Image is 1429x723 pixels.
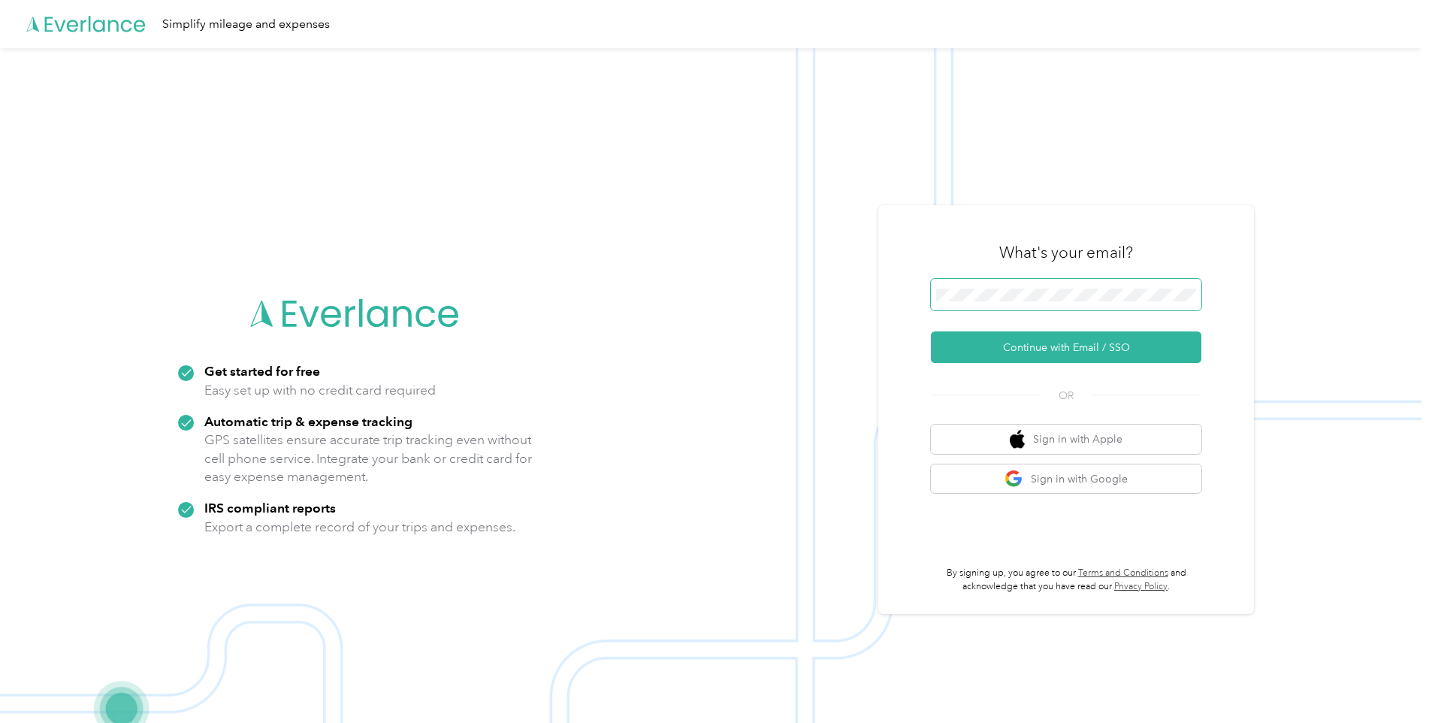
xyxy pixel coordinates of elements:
[204,500,336,516] strong: IRS compliant reports
[1005,470,1023,489] img: google logo
[931,567,1201,593] p: By signing up, you agree to our and acknowledge that you have read our .
[931,331,1201,363] button: Continue with Email / SSO
[1114,581,1168,592] a: Privacy Policy
[204,363,320,379] strong: Get started for free
[1040,388,1092,404] span: OR
[1078,567,1168,579] a: Terms and Conditions
[931,425,1201,454] button: apple logoSign in with Apple
[204,431,533,486] p: GPS satellites ensure accurate trip tracking even without cell phone service. Integrate your bank...
[204,413,412,429] strong: Automatic trip & expense tracking
[931,464,1201,494] button: google logoSign in with Google
[999,242,1133,263] h3: What's your email?
[204,518,515,537] p: Export a complete record of your trips and expenses.
[204,381,436,400] p: Easy set up with no credit card required
[1010,430,1025,449] img: apple logo
[162,15,330,34] div: Simplify mileage and expenses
